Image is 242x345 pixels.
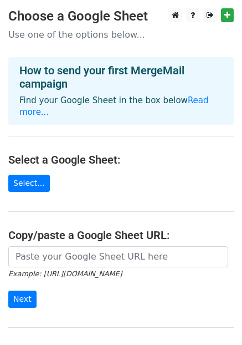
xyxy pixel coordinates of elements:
[8,229,234,242] h4: Copy/paste a Google Sheet URL:
[8,8,234,24] h3: Choose a Google Sheet
[8,153,234,166] h4: Select a Google Sheet:
[19,95,223,118] p: Find your Google Sheet in the box below
[8,246,228,267] input: Paste your Google Sheet URL here
[8,291,37,308] input: Next
[8,175,50,192] a: Select...
[8,29,234,40] p: Use one of the options below...
[19,64,223,90] h4: How to send your first MergeMail campaign
[8,270,122,278] small: Example: [URL][DOMAIN_NAME]
[19,95,209,117] a: Read more...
